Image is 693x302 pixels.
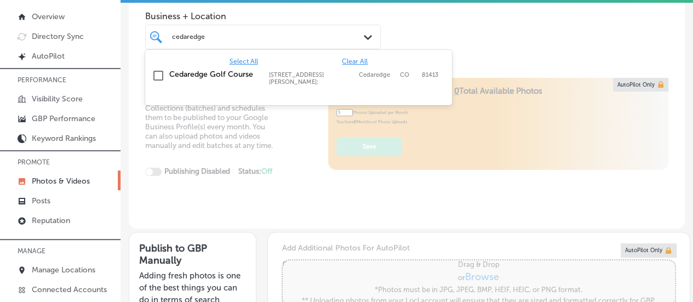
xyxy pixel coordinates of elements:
label: CO [399,71,416,86]
span: Clear All [342,58,368,65]
span: Business + Location [145,11,381,21]
span: Select All [230,58,258,65]
p: AutoPilot [32,52,65,61]
p: Overview [32,12,65,21]
label: 500 Southeast Jay Avenue; [269,71,353,86]
p: Manage Locations [32,265,95,275]
h3: Publish to GBP Manually [139,242,246,266]
p: Keyword Rankings [32,134,96,143]
p: Visibility Score [32,94,83,104]
label: 81413 [421,71,438,86]
label: Cedaredge [358,71,394,86]
p: Reputation [32,216,70,225]
p: Directory Sync [32,32,84,41]
p: Posts [32,196,50,206]
p: GBP Performance [32,114,95,123]
p: Connected Accounts [32,285,107,294]
p: Photos & Videos [32,176,90,186]
label: Cedaredge Golf Course [169,70,258,79]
